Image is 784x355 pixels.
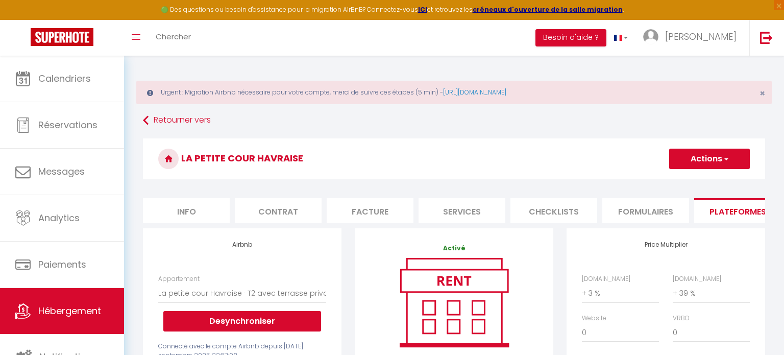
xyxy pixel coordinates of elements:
a: créneaux d'ouverture de la salle migration [473,5,623,14]
h4: Price Multiplier [582,241,750,248]
li: Formulaires [602,198,689,223]
a: Chercher [148,20,199,56]
a: Retourner vers [143,111,765,130]
span: Hébergement [38,304,101,317]
p: Activé [370,244,538,253]
label: [DOMAIN_NAME] [582,274,630,284]
span: Analytics [38,211,80,224]
h4: Airbnb [158,241,326,248]
span: [PERSON_NAME] [665,30,737,43]
img: logout [760,31,773,44]
span: Paiements [38,258,86,271]
span: Calendriers [38,72,91,85]
li: Plateformes [694,198,781,223]
div: Urgent : Migration Airbnb nécessaire pour votre compte, merci de suivre ces étapes (5 min) - [136,81,772,104]
li: Facture [327,198,413,223]
li: Checklists [510,198,597,223]
li: Info [143,198,230,223]
button: Close [759,89,765,98]
label: Appartement [158,274,200,284]
button: Desynchroniser [163,311,321,332]
button: Ouvrir le widget de chat LiveChat [8,4,39,35]
iframe: Chat [741,309,776,347]
a: ... [PERSON_NAME] [635,20,749,56]
button: Besoin d'aide ? [535,29,606,46]
li: Services [419,198,505,223]
span: Réservations [38,119,97,131]
label: VRBO [673,314,690,323]
span: × [759,87,765,100]
a: ICI [418,5,427,14]
label: [DOMAIN_NAME] [673,274,721,284]
a: [URL][DOMAIN_NAME] [443,88,506,97]
li: Contrat [235,198,322,223]
img: Super Booking [31,28,93,46]
img: rent.png [389,253,519,351]
button: Actions [669,149,750,169]
span: Chercher [156,31,191,42]
h3: la petite cour Havraise [143,138,765,179]
span: Messages [38,165,85,178]
label: Website [582,314,606,323]
img: ... [643,29,658,44]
